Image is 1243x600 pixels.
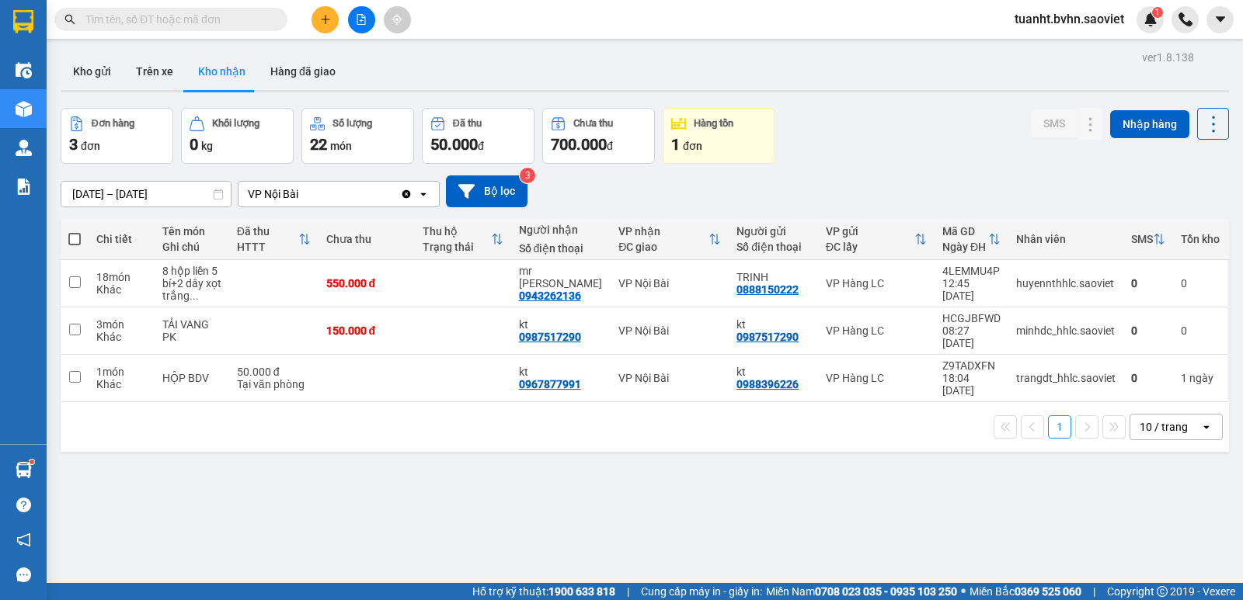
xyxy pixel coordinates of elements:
[1048,415,1071,439] button: 1
[683,140,702,152] span: đơn
[16,101,32,117] img: warehouse-icon
[415,219,511,260] th: Toggle SortBy
[736,331,799,343] div: 0987517290
[1154,7,1160,18] span: 1
[942,324,1001,349] div: 08:27 [DATE]
[85,11,269,28] input: Tìm tên, số ĐT hoặc mã đơn
[13,10,33,33] img: logo-vxr
[1157,586,1168,597] span: copyright
[162,241,221,253] div: Ghi chú
[736,366,810,378] div: kt
[942,312,1001,324] div: HCGJBFWD
[942,265,1001,277] div: 4LEMMU4P
[519,331,581,343] div: 0987517290
[190,290,199,302] span: ...
[519,366,604,378] div: kt
[392,14,402,25] span: aim
[162,372,221,384] div: HỘP BDV
[1016,277,1116,290] div: huyennthhlc.saoviet
[423,225,491,238] div: Thu hộ
[519,290,581,302] div: 0943262136
[1152,7,1163,18] sup: 1
[815,585,957,598] strong: 0708 023 035 - 0935 103 250
[181,108,294,164] button: Khối lượng0kg
[326,277,407,290] div: 550.000 đ
[258,53,348,90] button: Hàng đã giao
[330,140,352,152] span: món
[1142,49,1194,66] div: ver 1.8.138
[1131,233,1153,245] div: SMS
[310,135,327,154] span: 22
[96,271,147,283] div: 18 món
[61,108,173,164] button: Đơn hàng3đơn
[237,241,298,253] div: HTTT
[618,241,709,253] div: ĐC giao
[1110,110,1189,138] button: Nhập hàng
[766,583,957,600] span: Miền Nam
[1140,419,1188,435] div: 10 / trang
[736,283,799,296] div: 0888150222
[671,135,680,154] span: 1
[1213,12,1227,26] span: caret-down
[1200,421,1213,433] svg: open
[935,219,1008,260] th: Toggle SortBy
[186,53,258,90] button: Kho nhận
[826,225,914,238] div: VP gửi
[826,372,927,384] div: VP Hàng LC
[201,140,213,152] span: kg
[237,366,311,378] div: 50.000 đ
[1016,324,1116,337] div: minhdc_hhlc.saoviet
[1181,372,1220,384] div: 1
[548,585,615,598] strong: 1900 633 818
[618,225,709,238] div: VP nhận
[237,378,311,390] div: Tại văn phòng
[16,532,31,547] span: notification
[736,318,810,331] div: kt
[627,583,629,600] span: |
[81,140,100,152] span: đơn
[942,372,1001,397] div: 18:04 [DATE]
[229,219,319,260] th: Toggle SortBy
[446,175,527,207] button: Bộ lọc
[212,118,259,129] div: Khối lượng
[826,324,927,337] div: VP Hàng LC
[16,179,32,195] img: solution-icon
[417,188,430,200] svg: open
[736,378,799,390] div: 0988396226
[69,135,78,154] span: 3
[162,318,221,343] div: TẢI VANG PK
[384,6,411,33] button: aim
[124,53,186,90] button: Trên xe
[326,233,407,245] div: Chưa thu
[1031,109,1078,137] button: SMS
[320,14,331,25] span: plus
[96,366,147,378] div: 1 món
[478,140,484,152] span: đ
[248,186,298,202] div: VP Nội Bài
[519,242,604,255] div: Số điện thoại
[826,277,927,290] div: VP Hàng LC
[663,108,775,164] button: Hàng tồn1đơn
[1015,585,1081,598] strong: 0369 525 060
[1016,233,1116,245] div: Nhân viên
[1016,372,1116,384] div: trangdt_hhlc.saoviet
[1181,233,1220,245] div: Tồn kho
[300,186,301,202] input: Selected VP Nội Bài.
[942,277,1001,302] div: 12:45 [DATE]
[61,53,124,90] button: Kho gửi
[96,318,147,331] div: 3 món
[64,14,75,25] span: search
[96,331,147,343] div: Khác
[1144,12,1158,26] img: icon-new-feature
[1181,277,1220,290] div: 0
[472,583,615,600] span: Hỗ trợ kỹ thuật:
[818,219,935,260] th: Toggle SortBy
[16,62,32,78] img: warehouse-icon
[736,241,810,253] div: Số điện thoại
[641,583,762,600] span: Cung cấp máy in - giấy in:
[736,225,810,238] div: Người gửi
[519,378,581,390] div: 0967877991
[551,135,607,154] span: 700.000
[942,241,988,253] div: Ngày ĐH
[573,118,613,129] div: Chưa thu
